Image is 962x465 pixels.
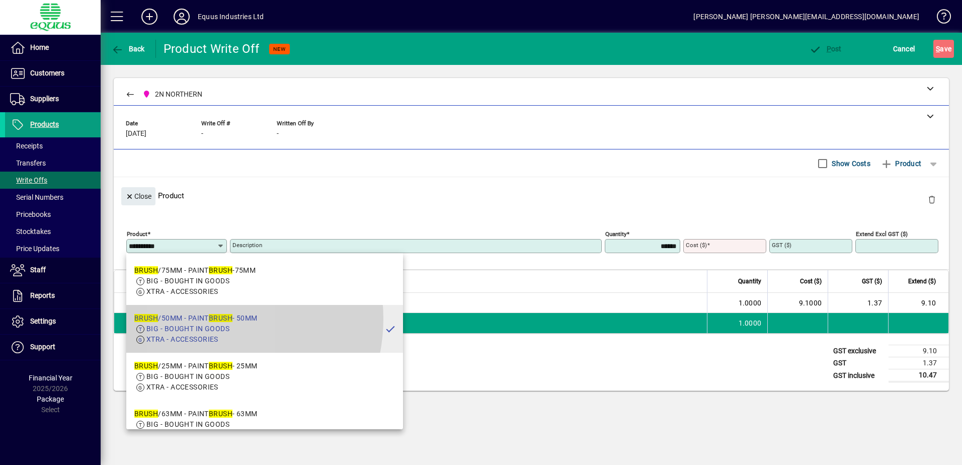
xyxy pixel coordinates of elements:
[127,276,139,287] span: Item
[37,395,64,403] span: Package
[10,176,47,184] span: Write Offs
[166,8,198,26] button: Profile
[232,242,262,249] mat-label: Description
[828,369,889,382] td: GST inclusive
[5,189,101,206] a: Serial Numbers
[807,40,844,58] button: Post
[809,45,842,53] span: ost
[5,309,101,334] a: Settings
[5,283,101,308] a: Reports
[5,61,101,86] a: Customers
[119,191,158,200] app-page-header-button: Close
[126,130,146,138] span: [DATE]
[767,293,828,313] td: 9.1000
[10,142,43,150] span: Receipts
[127,230,147,238] mat-label: Product
[707,293,767,313] td: 1.0000
[856,230,908,238] mat-label: Extend excl GST ($)
[30,69,64,77] span: Customers
[10,227,51,236] span: Stocktakes
[109,40,147,58] button: Back
[164,41,259,57] div: Product Write Off
[277,130,279,138] span: -
[30,95,59,103] span: Suppliers
[920,187,944,211] button: Delete
[30,343,55,351] span: Support
[5,137,101,154] a: Receipts
[828,345,889,357] td: GST exclusive
[830,159,870,169] label: Show Costs
[828,357,889,369] td: GST
[127,298,166,308] div: POLYFLASH
[889,357,949,369] td: 1.37
[5,258,101,283] a: Staff
[827,45,831,53] span: P
[30,43,49,51] span: Home
[5,223,101,240] a: Stocktakes
[888,293,948,313] td: 9.10
[936,45,940,53] span: S
[30,120,59,128] span: Products
[114,177,949,214] div: Product
[201,130,203,138] span: -
[862,276,882,287] span: GST ($)
[889,369,949,382] td: 10.47
[889,345,949,357] td: 9.10
[10,193,63,201] span: Serial Numbers
[707,313,767,333] td: 1.0000
[920,195,944,204] app-page-header-button: Delete
[5,172,101,189] a: Write Offs
[893,41,915,57] span: Cancel
[5,87,101,112] a: Suppliers
[133,8,166,26] button: Add
[30,291,55,299] span: Reports
[738,276,761,287] span: Quantity
[5,154,101,172] a: Transfers
[10,210,51,218] span: Pricebooks
[828,293,888,313] td: 1.37
[933,40,954,58] button: Save
[29,374,72,382] span: Financial Year
[908,276,936,287] span: Extend ($)
[30,266,46,274] span: Staff
[5,35,101,60] a: Home
[5,335,101,360] a: Support
[929,2,949,35] a: Knowledge Base
[5,240,101,257] a: Price Updates
[121,187,155,205] button: Close
[891,40,918,58] button: Cancel
[605,230,626,238] mat-label: Quantity
[125,188,151,205] span: Close
[10,245,59,253] span: Price Updates
[800,276,822,287] span: Cost ($)
[5,206,101,223] a: Pricebooks
[101,40,156,58] app-page-header-button: Back
[189,293,707,313] td: TREMCO POLYFLASH
[936,41,951,57] span: ave
[196,276,226,287] span: Description
[273,46,286,52] span: NEW
[772,242,791,249] mat-label: GST ($)
[198,9,264,25] div: Equus Industries Ltd
[686,242,707,249] mat-label: Cost ($)
[30,317,56,325] span: Settings
[693,9,919,25] div: [PERSON_NAME] [PERSON_NAME][EMAIL_ADDRESS][DOMAIN_NAME]
[111,45,145,53] span: Back
[10,159,46,167] span: Transfers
